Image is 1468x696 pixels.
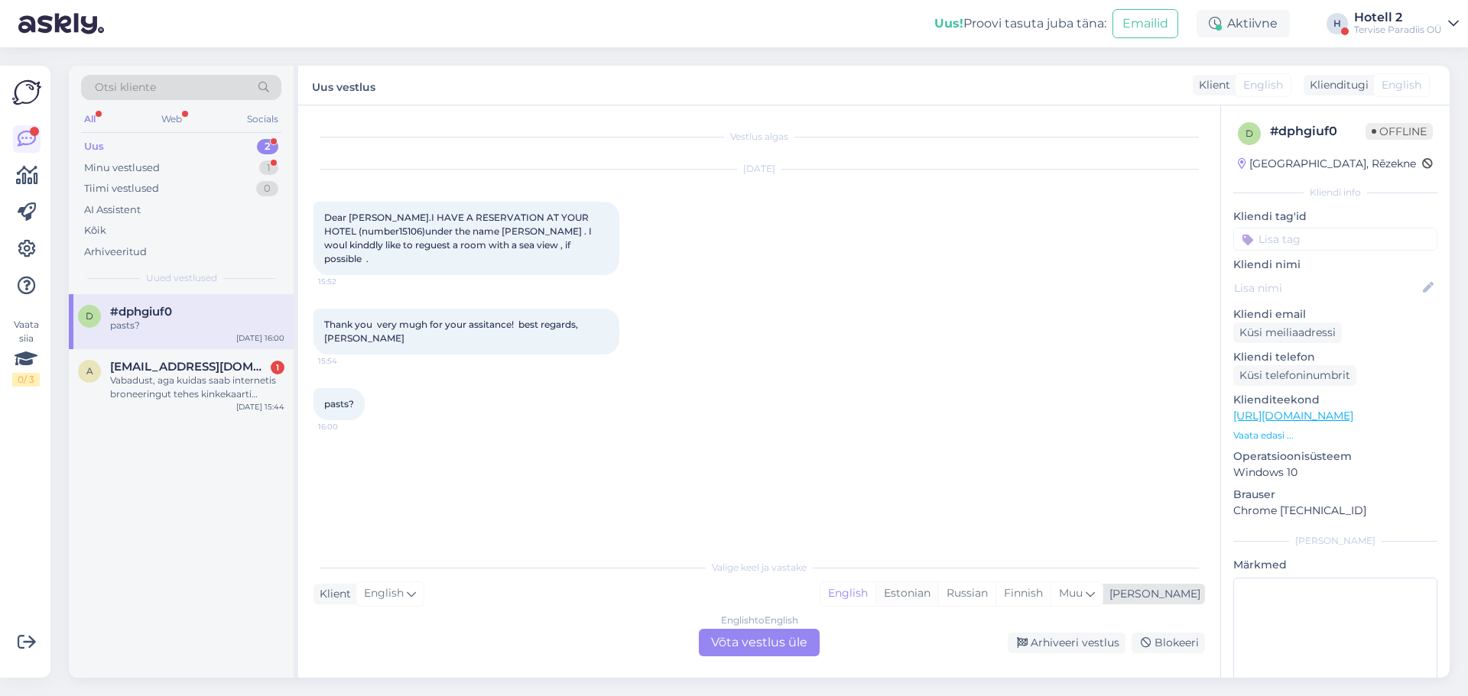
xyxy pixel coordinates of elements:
[995,582,1051,605] div: Finnish
[1243,77,1283,93] span: English
[313,130,1205,144] div: Vestlus algas
[95,79,156,95] span: Otsi kliente
[324,319,578,344] span: Thank you very mugh for your assitance! best regards,[PERSON_NAME]
[934,15,1106,33] div: Proovi tasuta juba täna:
[1233,257,1437,273] p: Kliendi nimi
[84,223,106,238] div: Kõik
[1382,77,1421,93] span: English
[312,75,375,95] label: Uus vestlus
[84,160,160,176] div: Minu vestlused
[256,181,278,196] div: 0
[110,360,269,374] span: aneteerm@gmail.com
[1233,557,1437,573] p: Märkmed
[12,78,41,107] img: Askly Logo
[84,139,104,154] div: Uus
[110,305,172,319] span: #dphgiuf0
[1246,128,1253,139] span: d
[1233,209,1437,225] p: Kliendi tag'id
[1304,77,1369,93] div: Klienditugi
[364,585,404,602] span: English
[1233,186,1437,199] div: Kliendi info
[318,421,375,432] span: 16:00
[721,613,798,627] div: English to English
[1233,228,1437,251] input: Lisa tag
[236,401,284,413] div: [DATE] 15:44
[244,109,281,129] div: Socials
[271,361,284,374] div: 1
[938,582,995,605] div: Russian
[86,310,93,322] span: d
[1233,487,1437,503] p: Brauser
[1233,306,1437,322] p: Kliendi email
[1132,633,1205,653] div: Blokeeri
[1270,122,1366,141] div: # dphgiuf0
[313,561,1205,575] div: Valige keel ja vastake
[1008,633,1125,653] div: Arhiveeri vestlus
[1233,409,1353,422] a: [URL][DOMAIN_NAME]
[318,276,375,287] span: 15:52
[699,629,820,656] div: Võta vestlus üle
[110,374,284,401] div: Vabadust, aga kuidas saab internetis broneeringut tehes kinkekaarti kasutada?
[84,181,159,196] div: Tiimi vestlused
[1197,10,1290,37] div: Aktiivne
[324,398,354,410] span: pasts?
[1233,392,1437,408] p: Klienditeekond
[313,162,1205,176] div: [DATE]
[1354,11,1459,36] a: Hotell 2Tervise Paradiis OÜ
[1354,24,1442,36] div: Tervise Paradiis OÜ
[1233,429,1437,442] p: Vaata edasi ...
[1238,156,1416,172] div: [GEOGRAPHIC_DATA], Rēzekne
[81,109,99,129] div: All
[1233,503,1437,519] p: Chrome [TECHNICAL_ID]
[1193,77,1230,93] div: Klient
[1234,280,1420,296] input: Lisa nimi
[158,109,185,129] div: Web
[1233,365,1356,386] div: Küsi telefoninumbrit
[1103,586,1200,602] div: [PERSON_NAME]
[1059,586,1083,600] span: Muu
[146,271,217,285] span: Uued vestlused
[1233,534,1437,548] div: [PERSON_NAME]
[236,332,284,344] div: [DATE] 16:00
[934,16,963,31] b: Uus!
[313,586,351,602] div: Klient
[1327,13,1348,34] div: H
[1112,9,1178,38] button: Emailid
[1233,448,1437,465] p: Operatsioonisüsteem
[324,212,594,264] span: Dear [PERSON_NAME].I HAVE A RESERVATION AT YOUR HOTEL (number15106)under the name [PERSON_NAME] ....
[1233,349,1437,365] p: Kliendi telefon
[12,373,40,387] div: 0 / 3
[820,582,875,605] div: English
[84,244,147,260] div: Arhiveeritud
[1233,465,1437,481] p: Windows 10
[1233,322,1342,343] div: Küsi meiliaadressi
[1354,11,1442,24] div: Hotell 2
[86,365,93,377] span: a
[875,582,938,605] div: Estonian
[257,139,278,154] div: 2
[1366,123,1433,140] span: Offline
[12,318,40,387] div: Vaata siia
[110,319,284,332] div: pasts?
[318,355,375,367] span: 15:54
[259,160,278,176] div: 1
[84,202,141,218] div: AI Assistent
